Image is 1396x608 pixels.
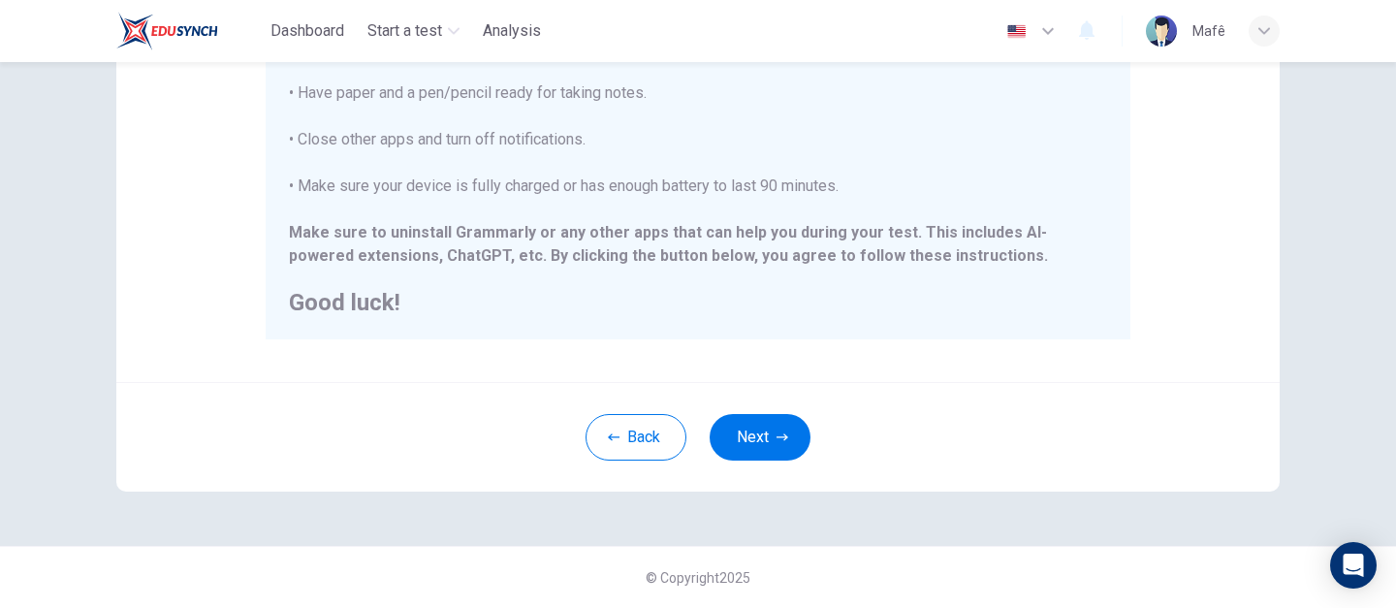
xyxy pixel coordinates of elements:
span: Start a test [367,19,442,43]
img: EduSynch logo [116,12,218,50]
button: Analysis [475,14,549,48]
div: Open Intercom Messenger [1330,542,1377,589]
h2: Good luck! [289,291,1107,314]
img: Profile picture [1146,16,1177,47]
span: © Copyright 2025 [646,570,750,586]
img: en [1004,24,1029,39]
span: Analysis [483,19,541,43]
div: Mafê [1192,19,1225,43]
b: Make sure to uninstall Grammarly or any other apps that can help you during your test. This inclu... [289,223,1047,265]
button: Back [586,414,686,461]
button: Next [710,414,810,461]
span: Dashboard [270,19,344,43]
a: EduSynch logo [116,12,263,50]
button: Dashboard [263,14,352,48]
b: By clicking the button below, you agree to follow these instructions. [551,246,1048,265]
button: Start a test [360,14,467,48]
